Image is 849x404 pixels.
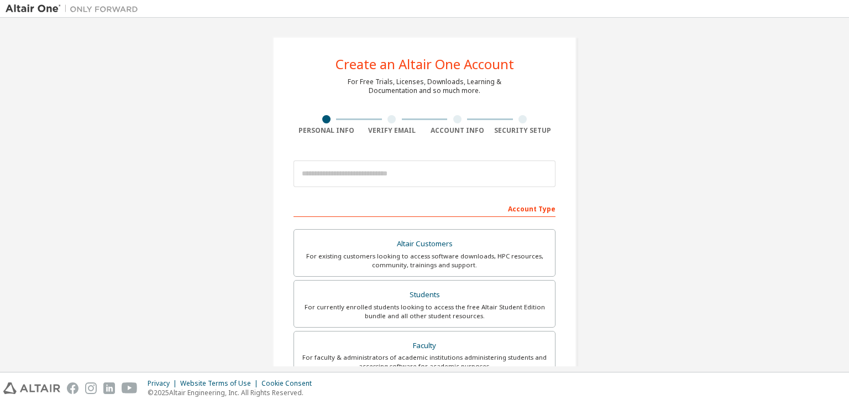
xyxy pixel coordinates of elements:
div: Account Info [424,126,490,135]
div: Account Type [294,199,555,217]
img: altair_logo.svg [3,382,60,394]
div: Faculty [301,338,548,354]
div: Altair Customers [301,236,548,252]
img: instagram.svg [85,382,97,394]
img: Altair One [6,3,144,14]
img: facebook.svg [67,382,78,394]
div: Create an Altair One Account [336,58,514,71]
img: youtube.svg [122,382,138,394]
div: Website Terms of Use [180,379,261,388]
div: For currently enrolled students looking to access the free Altair Student Edition bundle and all ... [301,303,548,320]
div: Security Setup [490,126,556,135]
p: © 2025 Altair Engineering, Inc. All Rights Reserved. [148,388,318,397]
div: Privacy [148,379,180,388]
div: Verify Email [359,126,425,135]
div: For Free Trials, Licenses, Downloads, Learning & Documentation and so much more. [348,77,501,95]
div: Personal Info [294,126,359,135]
div: Cookie Consent [261,379,318,388]
div: For existing customers looking to access software downloads, HPC resources, community, trainings ... [301,252,548,270]
img: linkedin.svg [103,382,115,394]
div: For faculty & administrators of academic institutions administering students and accessing softwa... [301,353,548,371]
div: Students [301,287,548,303]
